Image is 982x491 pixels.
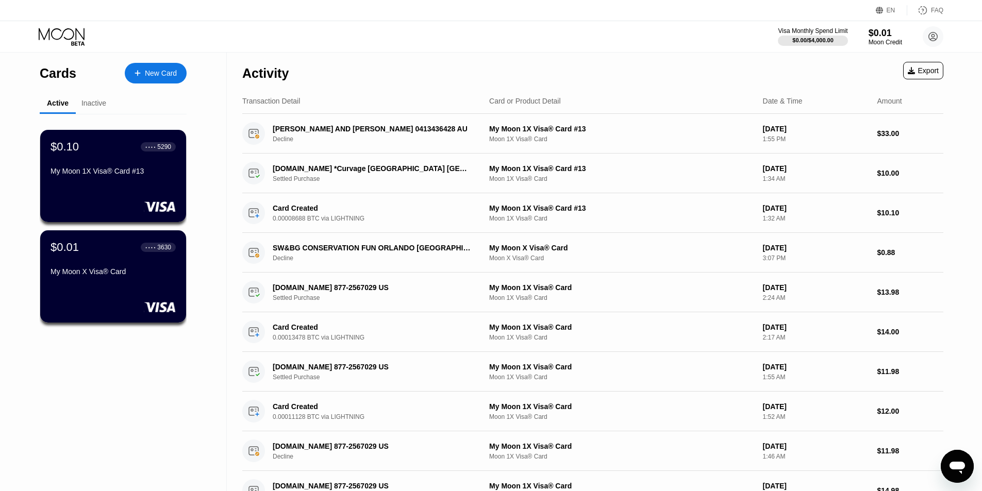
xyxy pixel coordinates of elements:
[273,363,473,371] div: [DOMAIN_NAME] 877-2567029 US
[907,5,943,15] div: FAQ
[489,175,755,182] div: Moon 1X Visa® Card
[81,99,106,107] div: Inactive
[489,215,755,222] div: Moon 1X Visa® Card
[763,413,869,420] div: 1:52 AM
[908,66,939,75] div: Export
[877,407,943,415] div: $12.00
[489,413,755,420] div: Moon 1X Visa® Card
[763,363,869,371] div: [DATE]
[941,450,974,483] iframe: Кнопка, открывающая окно обмена сообщениями; идет разговор
[763,294,869,301] div: 2:24 AM
[489,125,755,133] div: My Moon 1X Visa® Card #13
[931,7,943,14] div: FAQ
[877,209,943,217] div: $10.10
[157,244,171,251] div: 3630
[273,204,473,212] div: Card Created
[489,453,755,460] div: Moon 1X Visa® Card
[763,125,869,133] div: [DATE]
[489,363,755,371] div: My Moon 1X Visa® Card
[763,442,869,450] div: [DATE]
[763,323,869,331] div: [DATE]
[273,294,488,301] div: Settled Purchase
[242,431,943,471] div: [DOMAIN_NAME] 877-2567029 USDeclineMy Moon 1X Visa® CardMoon 1X Visa® Card[DATE]1:46 AM$11.98
[51,140,79,154] div: $0.10
[489,402,755,411] div: My Moon 1X Visa® Card
[273,402,473,411] div: Card Created
[242,273,943,312] div: [DOMAIN_NAME] 877-2567029 USSettled PurchaseMy Moon 1X Visa® CardMoon 1X Visa® Card[DATE]2:24 AM$...
[763,164,869,173] div: [DATE]
[273,136,488,143] div: Decline
[51,167,176,175] div: My Moon 1X Visa® Card #13
[887,7,895,14] div: EN
[242,97,300,105] div: Transaction Detail
[273,323,473,331] div: Card Created
[242,352,943,392] div: [DOMAIN_NAME] 877-2567029 USSettled PurchaseMy Moon 1X Visa® CardMoon 1X Visa® Card[DATE]1:55 AM$...
[489,294,755,301] div: Moon 1X Visa® Card
[869,28,902,46] div: $0.01Moon Credit
[273,374,488,381] div: Settled Purchase
[763,175,869,182] div: 1:34 AM
[763,334,869,341] div: 2:17 AM
[489,97,561,105] div: Card or Product Detail
[489,136,755,143] div: Moon 1X Visa® Card
[40,130,186,222] div: $0.10● ● ● ●5290My Moon 1X Visa® Card #13
[763,204,869,212] div: [DATE]
[273,255,488,262] div: Decline
[869,39,902,46] div: Moon Credit
[763,482,869,490] div: [DATE]
[242,392,943,431] div: Card Created0.00011128 BTC via LIGHTNINGMy Moon 1X Visa® CardMoon 1X Visa® Card[DATE]1:52 AM$12.00
[903,62,943,79] div: Export
[877,288,943,296] div: $13.98
[792,37,834,43] div: $0.00 / $4,000.00
[489,334,755,341] div: Moon 1X Visa® Card
[763,244,869,252] div: [DATE]
[877,328,943,336] div: $14.00
[778,27,847,35] div: Visa Monthly Spend Limit
[125,63,187,83] div: New Card
[145,145,156,148] div: ● ● ● ●
[145,69,177,78] div: New Card
[763,97,803,105] div: Date & Time
[157,143,171,150] div: 5290
[242,312,943,352] div: Card Created0.00013478 BTC via LIGHTNINGMy Moon 1X Visa® CardMoon 1X Visa® Card[DATE]2:17 AM$14.00
[273,413,488,420] div: 0.00011128 BTC via LIGHTNING
[273,453,488,460] div: Decline
[242,154,943,193] div: [DOMAIN_NAME] *Curvage [GEOGRAPHIC_DATA] [GEOGRAPHIC_DATA]Settled PurchaseMy Moon 1X Visa® Card #...
[876,5,907,15] div: EN
[145,246,156,249] div: ● ● ● ●
[242,114,943,154] div: [PERSON_NAME] AND [PERSON_NAME] 0413436428 AUDeclineMy Moon 1X Visa® Card #13Moon 1X Visa® Card[D...
[763,215,869,222] div: 1:32 AM
[489,482,755,490] div: My Moon 1X Visa® Card
[273,175,488,182] div: Settled Purchase
[273,442,473,450] div: [DOMAIN_NAME] 877-2567029 US
[489,323,755,331] div: My Moon 1X Visa® Card
[869,28,902,39] div: $0.01
[763,136,869,143] div: 1:55 PM
[877,367,943,376] div: $11.98
[489,244,755,252] div: My Moon X Visa® Card
[273,334,488,341] div: 0.00013478 BTC via LIGHTNING
[273,482,473,490] div: [DOMAIN_NAME] 877-2567029 US
[763,453,869,460] div: 1:46 AM
[489,204,755,212] div: My Moon 1X Visa® Card #13
[273,164,473,173] div: [DOMAIN_NAME] *Curvage [GEOGRAPHIC_DATA] [GEOGRAPHIC_DATA]
[273,283,473,292] div: [DOMAIN_NAME] 877-2567029 US
[40,230,186,323] div: $0.01● ● ● ●3630My Moon X Visa® Card
[51,241,79,254] div: $0.01
[877,169,943,177] div: $10.00
[273,215,488,222] div: 0.00008688 BTC via LIGHTNING
[763,402,869,411] div: [DATE]
[877,129,943,138] div: $33.00
[242,66,289,81] div: Activity
[763,255,869,262] div: 3:07 PM
[273,125,473,133] div: [PERSON_NAME] AND [PERSON_NAME] 0413436428 AU
[489,442,755,450] div: My Moon 1X Visa® Card
[763,283,869,292] div: [DATE]
[489,283,755,292] div: My Moon 1X Visa® Card
[763,374,869,381] div: 1:55 AM
[877,248,943,257] div: $0.88
[273,244,473,252] div: SW&BG CONSERVATION FUN ORLANDO [GEOGRAPHIC_DATA]
[778,27,847,46] div: Visa Monthly Spend Limit$0.00/$4,000.00
[47,99,69,107] div: Active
